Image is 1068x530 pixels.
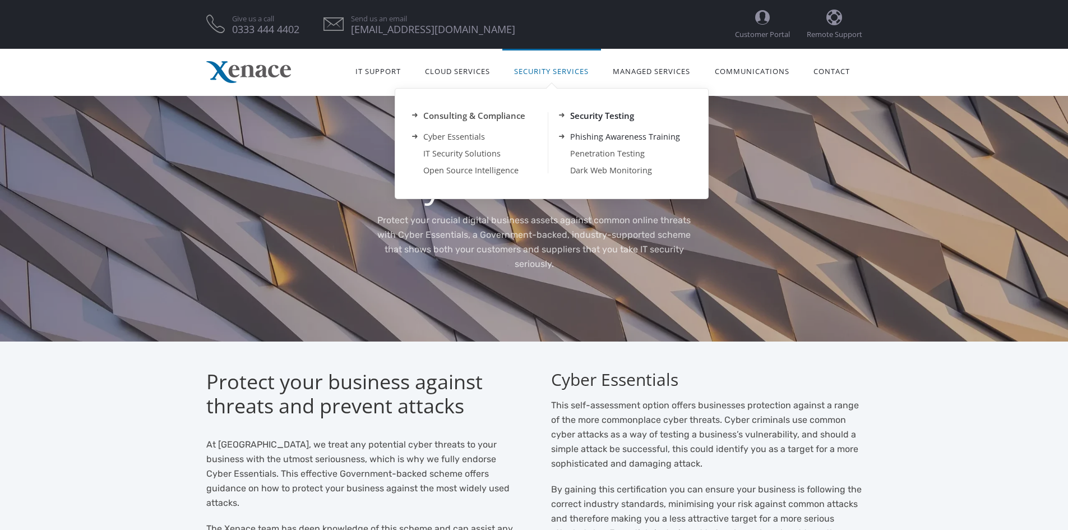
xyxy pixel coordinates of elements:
[548,105,702,126] a: Security Testing
[206,370,517,418] h2: Protect your business against threats and prevent attacks
[548,162,702,179] a: Dark Web Monitoring
[702,53,801,88] a: Communications
[206,61,291,83] img: Xenace
[502,53,601,88] a: Security Services
[551,370,862,398] h3: Cyber Essentials
[351,15,515,22] span: Send us an email
[401,145,548,162] a: IT Security Solutions
[801,53,862,88] a: Contact
[548,145,702,162] a: Penetration Testing
[401,162,548,179] a: Open Source Intelligence
[232,26,299,33] span: 0333 444 4402
[551,400,859,469] span: This self-assessment option offers businesses protection against a range of the more commonplace ...
[370,166,698,202] h1: Cyber Essentials
[351,15,515,33] a: Send us an email [EMAIL_ADDRESS][DOMAIN_NAME]
[401,105,548,126] a: Consulting & Compliance
[401,128,548,145] a: Cyber Essentials
[548,128,702,145] a: Phishing Awareness Training
[370,213,698,271] p: Protect your crucial digital business assets against common online threats with Cyber Essentials,...
[351,26,515,33] span: [EMAIL_ADDRESS][DOMAIN_NAME]
[601,53,702,88] a: Managed Services
[413,53,502,88] a: Cloud Services
[206,439,510,508] span: At [GEOGRAPHIC_DATA], we treat any potential cyber threats to your business with the utmost serio...
[232,15,299,22] span: Give us a call
[343,53,413,88] a: IT Support
[232,15,299,33] a: Give us a call 0333 444 4402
